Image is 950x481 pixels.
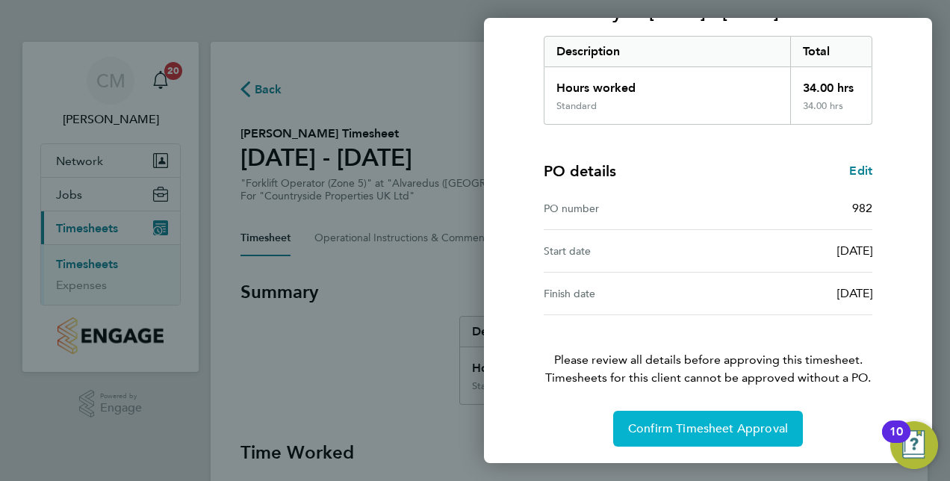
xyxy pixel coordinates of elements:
p: Please review all details before approving this timesheet. [526,315,890,387]
span: Edit [849,164,872,178]
button: Confirm Timesheet Approval [613,411,803,447]
div: Finish date [544,285,708,302]
div: Total [790,37,872,66]
div: [DATE] [708,242,872,260]
div: 34.00 hrs [790,67,872,100]
div: Summary of 25 - 31 Aug 2025 [544,36,872,125]
a: Edit [849,162,872,180]
div: 34.00 hrs [790,100,872,124]
div: 10 [890,432,903,451]
h4: PO details [544,161,616,181]
div: PO number [544,199,708,217]
div: Description [544,37,790,66]
span: 982 [852,201,872,215]
button: Open Resource Center, 10 new notifications [890,421,938,469]
div: [DATE] [708,285,872,302]
span: Timesheets for this client cannot be approved without a PO. [526,369,890,387]
span: Confirm Timesheet Approval [628,421,788,436]
div: Standard [556,100,597,112]
div: Start date [544,242,708,260]
div: Hours worked [544,67,790,100]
